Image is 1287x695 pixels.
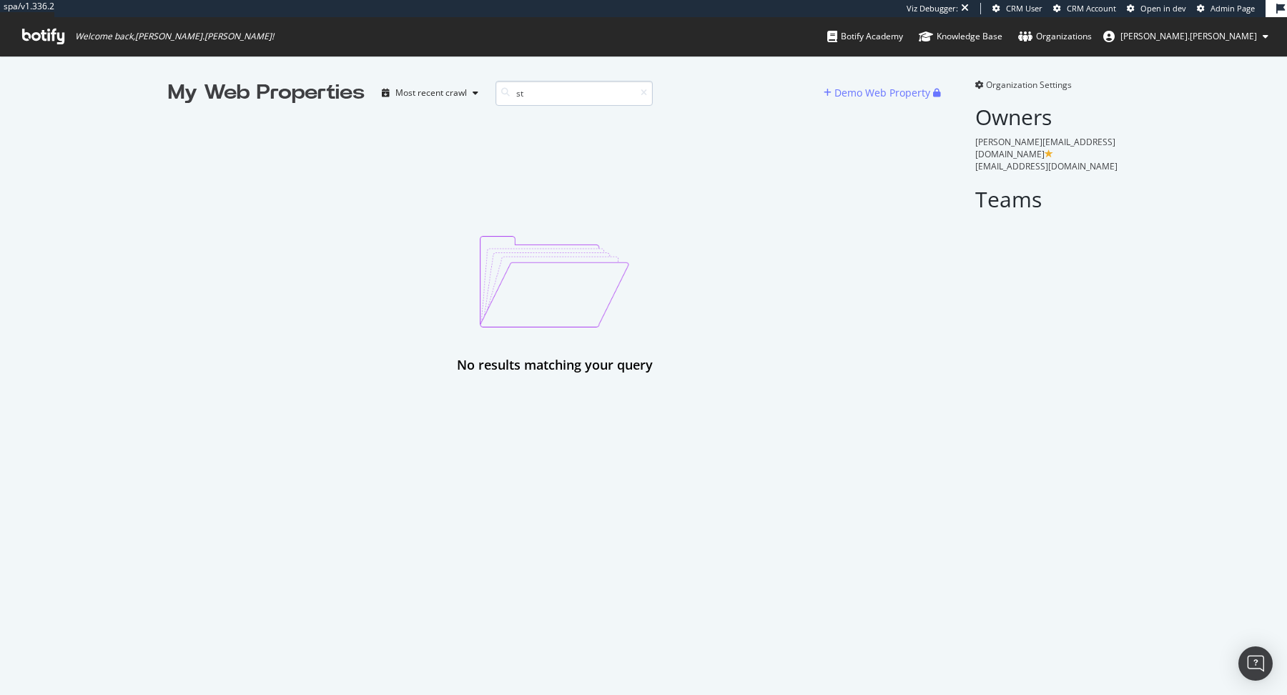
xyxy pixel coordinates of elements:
[1127,3,1186,14] a: Open in dev
[1018,17,1092,56] a: Organizations
[827,17,903,56] a: Botify Academy
[1210,3,1255,14] span: Admin Page
[975,136,1115,160] span: [PERSON_NAME][EMAIL_ADDRESS][DOMAIN_NAME]
[975,187,1119,211] h2: Teams
[457,356,653,375] div: No results matching your query
[75,31,274,42] span: Welcome back, [PERSON_NAME].[PERSON_NAME] !
[1053,3,1116,14] a: CRM Account
[824,82,933,104] button: Demo Web Property
[1092,25,1280,48] button: [PERSON_NAME].[PERSON_NAME]
[975,160,1118,172] span: [EMAIL_ADDRESS][DOMAIN_NAME]
[1197,3,1255,14] a: Admin Page
[1006,3,1042,14] span: CRM User
[1018,29,1092,44] div: Organizations
[975,105,1119,129] h2: Owners
[827,29,903,44] div: Botify Academy
[376,82,484,104] button: Most recent crawl
[168,79,365,107] div: My Web Properties
[395,89,467,97] div: Most recent crawl
[986,79,1072,91] span: Organization Settings
[1067,3,1116,14] span: CRM Account
[992,3,1042,14] a: CRM User
[480,236,629,327] img: emptyProjectImage
[495,81,653,106] input: Search
[1140,3,1186,14] span: Open in dev
[1120,30,1257,42] span: jay.chitnis
[824,87,933,99] a: Demo Web Property
[1238,646,1273,681] div: Open Intercom Messenger
[919,29,1002,44] div: Knowledge Base
[919,17,1002,56] a: Knowledge Base
[907,3,958,14] div: Viz Debugger:
[834,86,930,100] div: Demo Web Property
